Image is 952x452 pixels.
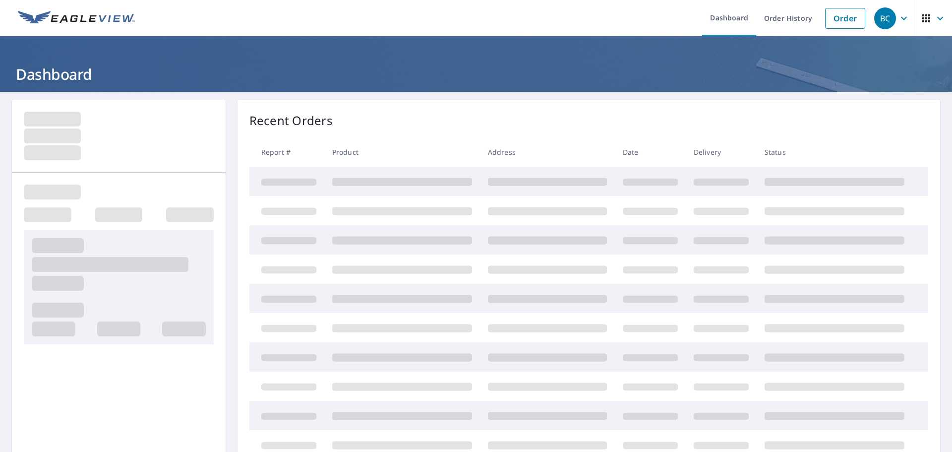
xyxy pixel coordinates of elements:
[615,137,686,167] th: Date
[480,137,615,167] th: Address
[874,7,896,29] div: BC
[12,64,940,84] h1: Dashboard
[686,137,757,167] th: Delivery
[757,137,912,167] th: Status
[249,137,324,167] th: Report #
[18,11,135,26] img: EV Logo
[324,137,480,167] th: Product
[249,112,333,129] p: Recent Orders
[825,8,865,29] a: Order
